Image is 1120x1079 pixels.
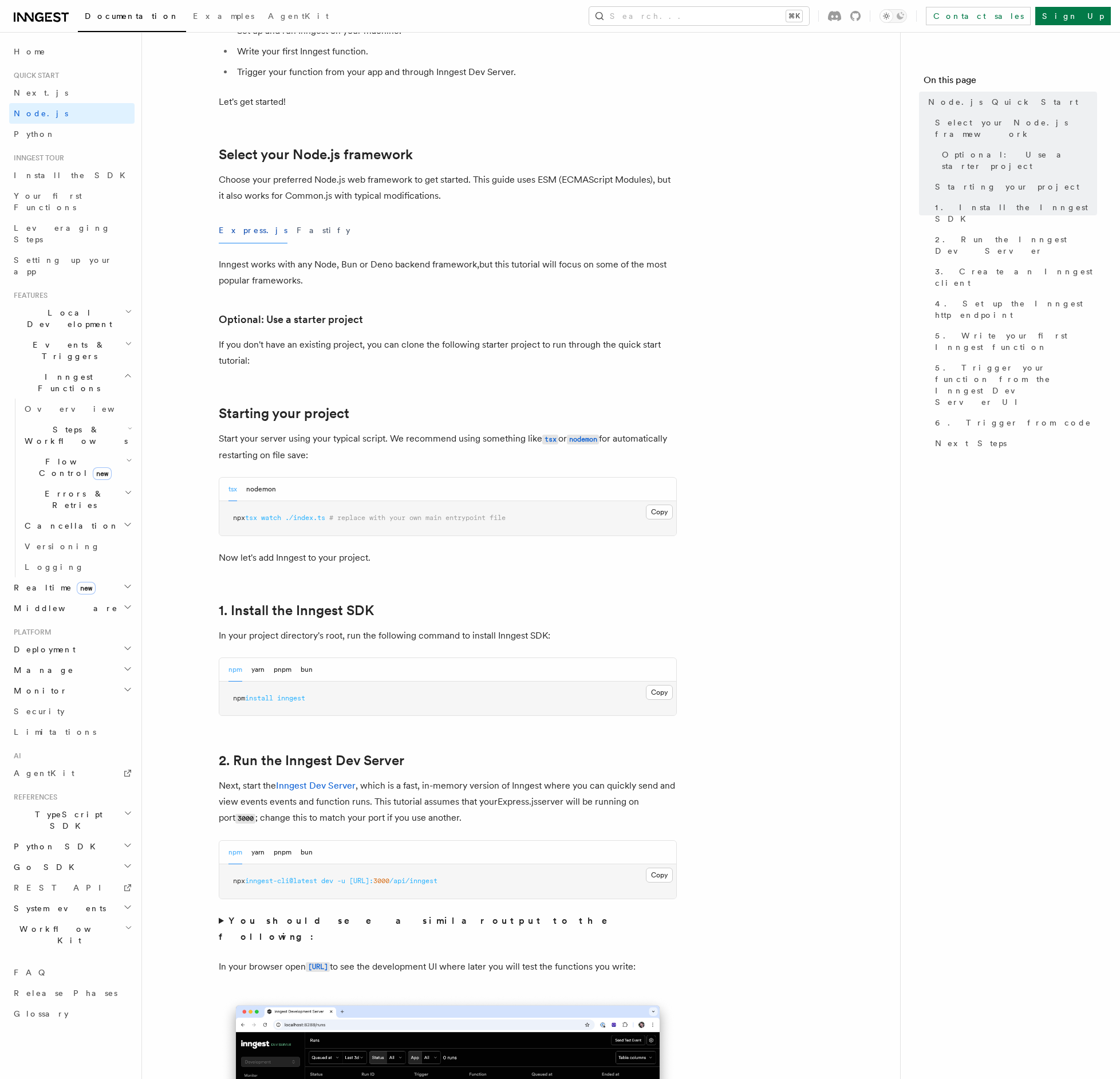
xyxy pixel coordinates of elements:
[930,229,1097,261] a: 2. Run the Inngest Dev Server
[14,883,111,892] span: REST API
[542,433,558,444] a: tsx
[14,968,51,977] span: FAQ
[219,257,677,289] p: Inngest works with any Node, Bun or Deno backend framework,but this tutorial will focus on some o...
[233,514,245,522] span: npx
[930,293,1097,325] a: 4. Set up the Inngest http endpoint
[935,117,1097,140] span: Select your Node.js framework
[285,514,325,522] span: ./index.ts
[930,261,1097,293] a: 3. Create an Inngest client
[20,483,135,515] button: Errors & Retries
[930,325,1097,357] a: 5. Write your first Inngest function
[373,877,389,885] span: 3000
[261,3,336,31] a: AgentKit
[9,367,135,399] button: Inngest Functions
[9,701,135,722] a: Security
[219,915,624,942] strong: You should see a similar output to the following:
[219,550,677,566] p: Now let's add Inngest to your project.
[9,339,125,362] span: Events & Triggers
[219,913,677,945] summary: You should see a similar output to the following:
[219,753,404,769] a: 2. Run the Inngest Dev Server
[306,962,330,972] code: [URL]
[14,727,96,737] span: Limitations
[219,172,677,204] p: Choose your preferred Node.js web framework to get started. This guide uses ESM (ECMAScript Modul...
[277,694,305,702] span: inngest
[85,11,179,21] span: Documentation
[9,919,135,951] button: Workflow Kit
[219,218,287,243] button: Express.js
[219,405,349,422] a: Starting your project
[9,41,135,62] a: Home
[14,88,68,97] span: Next.js
[9,71,59,80] span: Quick start
[880,9,907,23] button: Toggle dark mode
[9,857,135,877] button: Go SDK
[251,841,265,864] button: yarn
[234,44,677,60] li: Write your first Inngest function.
[567,435,599,444] code: nodemon
[924,73,1097,92] h4: On this page
[301,658,313,682] button: bun
[9,793,57,802] span: References
[25,562,84,572] span: Logging
[349,877,373,885] span: [URL]:
[234,64,677,80] li: Trigger your function from your app and through Inngest Dev Server.
[646,685,673,700] button: Copy
[20,488,124,511] span: Errors & Retries
[9,923,125,946] span: Workflow Kit
[937,144,1097,176] a: Optional: Use a starter project
[9,371,124,394] span: Inngest Functions
[9,664,74,676] span: Manage
[930,112,1097,144] a: Select your Node.js framework
[219,959,677,975] p: In your browser open to see the development UI where later you will test the functions you write:
[246,478,276,501] button: nodemon
[219,431,677,463] p: Start your server using your typical script. We recommend using something like or for automatical...
[77,582,96,594] span: new
[9,82,135,103] a: Next.js
[25,404,143,414] span: Overview
[935,438,1007,449] span: Next Steps
[9,334,135,367] button: Events & Triggers
[930,176,1097,197] a: Starting your project
[9,602,118,614] span: Middleware
[245,877,317,885] span: inngest-cli@latest
[646,505,673,519] button: Copy
[14,223,111,244] span: Leveraging Steps
[9,898,135,919] button: System events
[9,877,135,898] a: REST API
[186,3,261,31] a: Examples
[329,514,506,522] span: # replace with your own main entrypoint file
[9,577,135,598] button: Realtimenew
[389,877,437,885] span: /api/inngest
[9,1003,135,1024] a: Glossary
[301,841,313,864] button: bun
[9,841,102,852] span: Python SDK
[930,433,1097,454] a: Next Steps
[274,658,291,682] button: pnpm
[219,337,677,369] p: If you don't have an existing project, you can clone the following starter project to run through...
[321,877,333,885] span: dev
[261,514,281,522] span: watch
[20,451,135,483] button: Flow Controlnew
[14,707,65,716] span: Security
[235,814,255,824] code: 3000
[9,186,135,218] a: Your first Functions
[245,514,257,522] span: tsx
[935,330,1097,353] span: 5. Write your first Inngest function
[276,780,356,791] a: Inngest Dev Server
[14,255,112,276] span: Setting up your app
[9,983,135,1003] a: Release Phases
[20,456,126,479] span: Flow Control
[219,628,677,644] p: In your project directory's root, run the following command to install Inngest SDK:
[228,658,242,682] button: npm
[219,778,677,826] p: Next, start the , which is a fast, in-memory version of Inngest where you can quickly send and vi...
[9,307,125,330] span: Local Development
[926,7,1031,25] a: Contact sales
[9,809,124,832] span: TypeScript SDK
[930,357,1097,412] a: 5. Trigger your function from the Inngest Dev Server UI
[228,841,242,864] button: npm
[14,46,46,57] span: Home
[219,602,374,619] a: 1. Install the Inngest SDK
[233,877,245,885] span: npx
[9,291,48,300] span: Features
[9,399,135,577] div: Inngest Functions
